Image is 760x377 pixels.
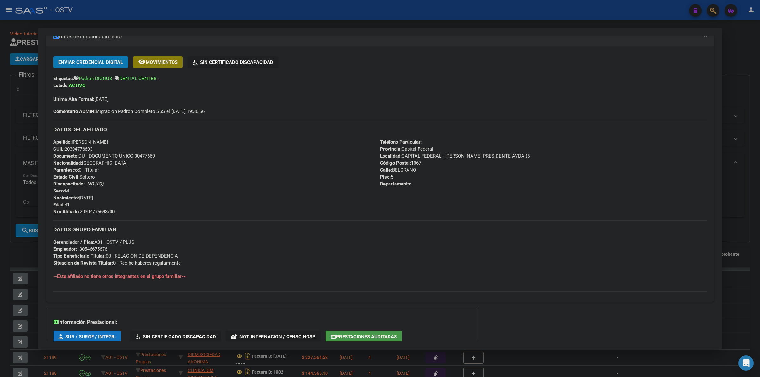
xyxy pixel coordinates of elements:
span: 1067 [380,160,421,166]
button: Sin Certificado Discapacidad [188,56,278,68]
span: 00 - RELACION DE DEPENDENCIA [53,253,178,259]
span: 41 [53,202,70,208]
span: Prestaciones Auditadas [336,334,397,340]
strong: Tipo Beneficiario Titular: [53,253,106,259]
span: Soltero [53,174,95,180]
strong: Documento: [53,153,79,159]
span: Movimientos [146,60,178,65]
strong: Discapacitado: [53,181,85,187]
strong: Comentario ADMIN: [53,109,96,114]
button: Sin Certificado Discapacidad [130,331,221,342]
span: [DATE] [53,97,109,102]
h3: Información Prestacional: [54,318,470,326]
span: [DATE] [53,195,93,201]
strong: Apellido: [53,139,72,145]
strong: Teléfono Particular: [380,139,422,145]
span: DU - DOCUMENTO UNICO 30477669 [53,153,155,159]
strong: Situacion de Revista Titular: [53,260,113,266]
h3: DATOS GRUPO FAMILIAR [53,226,707,233]
strong: Última Alta Formal: [53,97,94,102]
button: Enviar Credencial Digital [53,56,128,68]
strong: Código Postal: [380,160,411,166]
span: A01 - OSTV / PLUS [53,239,134,245]
strong: Parentesco: [53,167,79,173]
strong: Gerenciador / Plan: [53,239,94,245]
span: 20304776693 [53,146,92,152]
strong: Nacionalidad: [53,160,82,166]
span: CAPITAL FEDERAL - [PERSON_NAME] PRESIDENTE AVDA.(5 [380,153,530,159]
strong: Estado: [53,83,69,88]
button: Movimientos [133,56,183,68]
span: Not. Internacion / Censo Hosp. [239,334,316,340]
strong: Empleador: [53,246,77,252]
span: Sin Certificado Discapacidad [143,334,216,340]
div: 30546675676 [79,246,107,253]
span: BELGRANO [380,167,416,173]
strong: Piso: [380,174,391,180]
strong: Calle: [380,167,392,173]
div: Open Intercom Messenger [738,355,754,371]
span: [GEOGRAPHIC_DATA] [53,160,128,166]
span: DENTAL CENTER - [119,76,159,81]
mat-expansion-panel-header: Datos de Empadronamiento [46,27,714,46]
span: SUR / SURGE / INTEGR. [65,334,116,340]
strong: Edad: [53,202,65,208]
span: Enviar Credencial Digital [58,60,123,65]
span: 5 [380,174,393,180]
span: 0 - Recibe haberes regularmente [53,260,181,266]
strong: Estado Civil: [53,174,79,180]
span: Sin Certificado Discapacidad [200,60,273,65]
span: 0 - Titular [53,167,99,173]
span: Padron DIGNUS - [79,76,115,81]
strong: Provincia: [380,146,402,152]
h4: --Este afiliado no tiene otros integrantes en el grupo familiar-- [53,273,707,280]
span: M [53,188,69,194]
strong: Departamento: [380,181,411,187]
mat-panel-title: Datos de Empadronamiento [53,33,699,41]
strong: Nacimiento: [53,195,79,201]
h3: DATOS DEL AFILIADO [53,126,707,133]
button: SUR / SURGE / INTEGR. [54,331,121,342]
span: [PERSON_NAME] [53,139,108,145]
button: Not. Internacion / Censo Hosp. [226,331,321,342]
strong: Localidad: [380,153,402,159]
i: NO (00) [87,181,103,187]
div: Datos de Empadronamiento [46,46,714,301]
strong: Nro Afiliado: [53,209,80,215]
span: Capital Federal [380,146,433,152]
span: 20304776693/00 [53,209,115,215]
strong: ACTIVO [69,83,85,88]
mat-icon: remove_red_eye [138,58,146,66]
strong: CUIL: [53,146,65,152]
span: Migración Padrón Completo SSS el [DATE] 19:36:56 [53,108,205,115]
button: Prestaciones Auditadas [326,331,402,342]
strong: Etiquetas: [53,76,74,81]
strong: Sexo: [53,188,65,194]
